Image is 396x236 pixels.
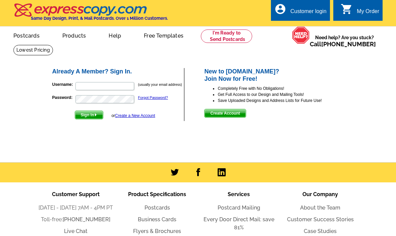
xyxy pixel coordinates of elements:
h2: Already A Member? Sign In. [52,68,184,75]
a: Postcards [145,204,170,211]
i: shopping_cart [341,3,353,15]
li: Get Full Access to our Design and Mailing Tools! [218,92,345,98]
span: Product Specifications [128,191,186,197]
a: Forgot Password? [138,96,168,100]
span: Need help? Are you stuck? [310,34,379,48]
label: Username: [52,81,75,87]
span: Call [310,41,376,48]
a: Help [98,27,132,43]
a: Live Chat [64,228,88,234]
img: help [292,26,310,44]
span: Our Company [302,191,338,197]
li: Toll-free: [35,216,116,224]
a: Free Templates [133,27,194,43]
h4: Same Day Design, Print, & Mail Postcards. Over 1 Million Customers. [31,16,168,21]
div: Customer login [290,8,327,18]
a: Case Studies [304,228,337,234]
li: [DATE] - [DATE] 7AM - 4PM PT [35,204,116,212]
button: Sign In [75,111,103,119]
button: Create Account [204,109,246,118]
span: Create Account [205,109,245,117]
a: Postcards [3,27,50,43]
a: account_circle Customer login [274,7,327,16]
a: Products [52,27,97,43]
a: Flyers & Brochures [133,228,181,234]
a: shopping_cart My Order [341,7,379,16]
span: Services [228,191,250,197]
a: Customer Success Stories [287,216,354,223]
a: [PHONE_NUMBER] [321,41,376,48]
div: or [111,113,155,119]
li: Completely Free with No Obligations! [218,85,345,92]
h2: New to [DOMAIN_NAME]? Join Now for Free! [204,68,345,82]
a: [PHONE_NUMBER] [63,216,110,223]
small: (usually your email address) [138,82,182,86]
a: Business Cards [138,216,176,223]
a: Same Day Design, Print, & Mail Postcards. Over 1 Million Customers. [13,8,168,21]
label: Password: [52,95,75,101]
a: Postcard Mailing [218,204,260,211]
a: Create a New Account [115,113,155,118]
li: Save Uploaded Designs and Address Lists for Future Use! [218,98,345,104]
span: Customer Support [52,191,100,197]
a: About the Team [300,204,340,211]
img: button-next-arrow-white.png [94,113,97,116]
a: Every Door Direct Mail: save 81% [204,216,274,231]
i: account_circle [274,3,286,15]
div: My Order [357,8,379,18]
